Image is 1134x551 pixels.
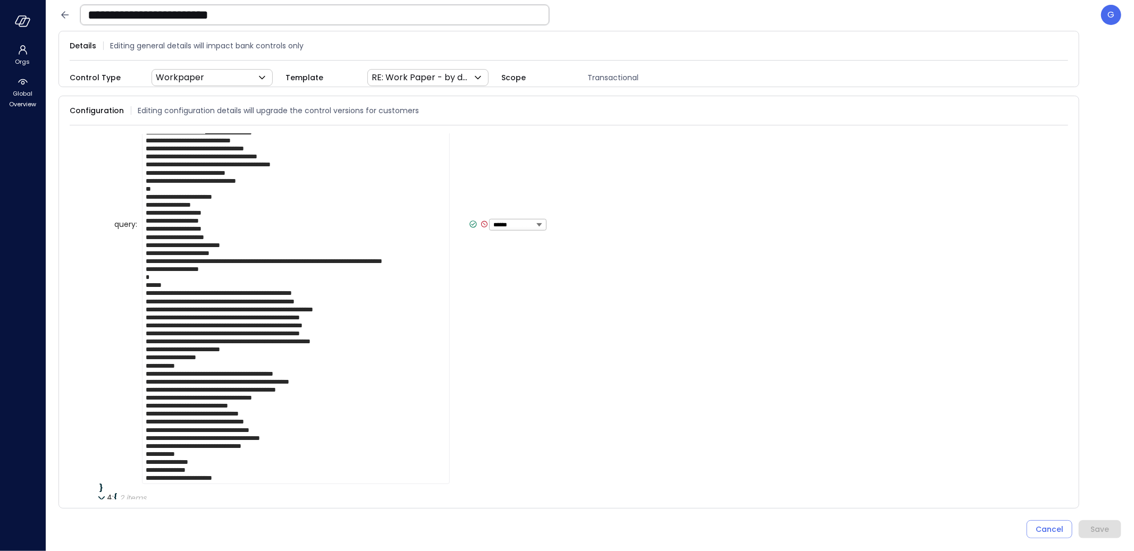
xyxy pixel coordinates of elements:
p: Workpaper [156,71,204,84]
span: Configuration [70,105,124,116]
p: RE: Work Paper - by days [372,71,472,84]
span: Orgs [15,56,30,67]
span: Transactional [583,72,717,83]
div: Cancel [1036,523,1063,536]
span: query [114,221,138,228]
span: Template [285,72,355,83]
span: 4 [107,492,114,503]
div: Guy [1101,5,1121,25]
span: Editing configuration details will upgrade the control versions for customers [138,105,419,116]
div: Global Overview [2,74,43,111]
span: Details [70,40,96,52]
span: { [114,492,117,503]
span: Control Type [70,72,139,83]
span: Editing general details will impact bank controls only [110,40,304,52]
div: Orgs [2,43,43,68]
span: Global Overview [6,88,39,109]
p: G [1108,9,1115,21]
span: : [112,492,114,503]
span: Scope [501,72,570,83]
div: } [99,484,1061,491]
span: : [136,219,137,230]
button: Cancel [1027,520,1072,538]
div: 2 items [120,494,146,502]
